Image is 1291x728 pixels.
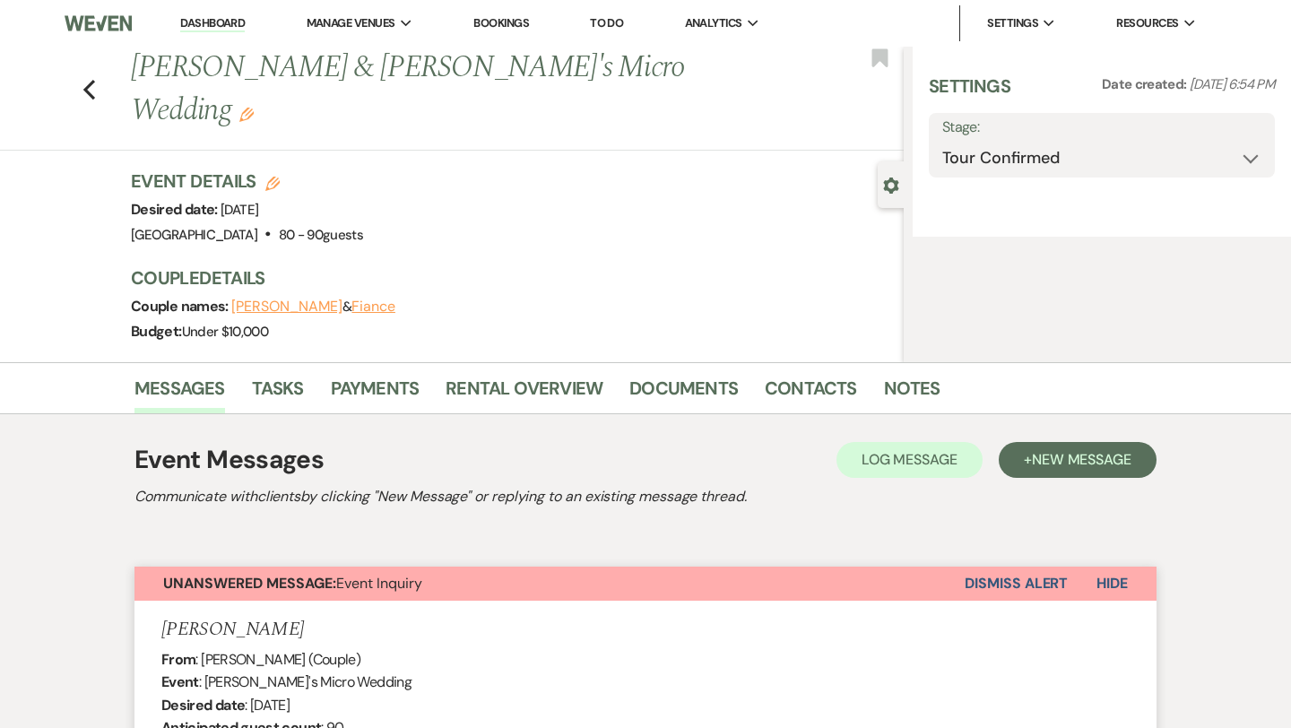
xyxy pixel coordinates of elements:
h1: Event Messages [134,441,324,479]
a: Rental Overview [446,374,602,413]
span: 80 - 90 guests [279,226,364,244]
a: Contacts [765,374,857,413]
button: Fiance [351,299,395,314]
button: Hide [1068,567,1157,601]
button: Log Message [836,442,983,478]
span: & [231,298,395,316]
button: +New Message [999,442,1157,478]
span: [DATE] 6:54 PM [1190,75,1275,93]
span: Date created: [1102,75,1190,93]
h3: Settings [929,74,1010,113]
h2: Communicate with clients by clicking "New Message" or replying to an existing message thread. [134,486,1157,507]
a: Messages [134,374,225,413]
a: Payments [331,374,420,413]
span: Hide [1096,574,1128,593]
button: [PERSON_NAME] [231,299,342,314]
h3: Event Details [131,169,363,194]
span: New Message [1032,450,1131,469]
span: [GEOGRAPHIC_DATA] [131,226,257,244]
label: Stage: [942,115,1261,141]
a: To Do [590,15,623,30]
span: Under $10,000 [182,323,269,341]
b: From [161,650,195,669]
span: Log Message [862,450,957,469]
h1: [PERSON_NAME] & [PERSON_NAME]'s Micro Wedding [131,47,742,132]
a: Bookings [473,15,529,30]
b: Desired date [161,696,245,715]
a: Notes [884,374,940,413]
h5: [PERSON_NAME] [161,619,304,641]
span: Desired date: [131,200,221,219]
button: Close lead details [883,176,899,193]
span: Settings [987,14,1038,32]
span: Analytics [685,14,742,32]
h3: Couple Details [131,265,886,290]
button: Edit [239,106,254,122]
button: Unanswered Message:Event Inquiry [134,567,965,601]
span: Budget: [131,322,182,341]
a: Tasks [252,374,304,413]
button: Dismiss Alert [965,567,1068,601]
b: Event [161,672,199,691]
strong: Unanswered Message: [163,574,336,593]
a: Documents [629,374,738,413]
span: Event Inquiry [163,574,422,593]
span: [DATE] [221,201,258,219]
span: Resources [1116,14,1178,32]
a: Dashboard [180,15,245,32]
span: Couple names: [131,297,231,316]
span: Manage Venues [307,14,395,32]
img: Weven Logo [65,4,132,42]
